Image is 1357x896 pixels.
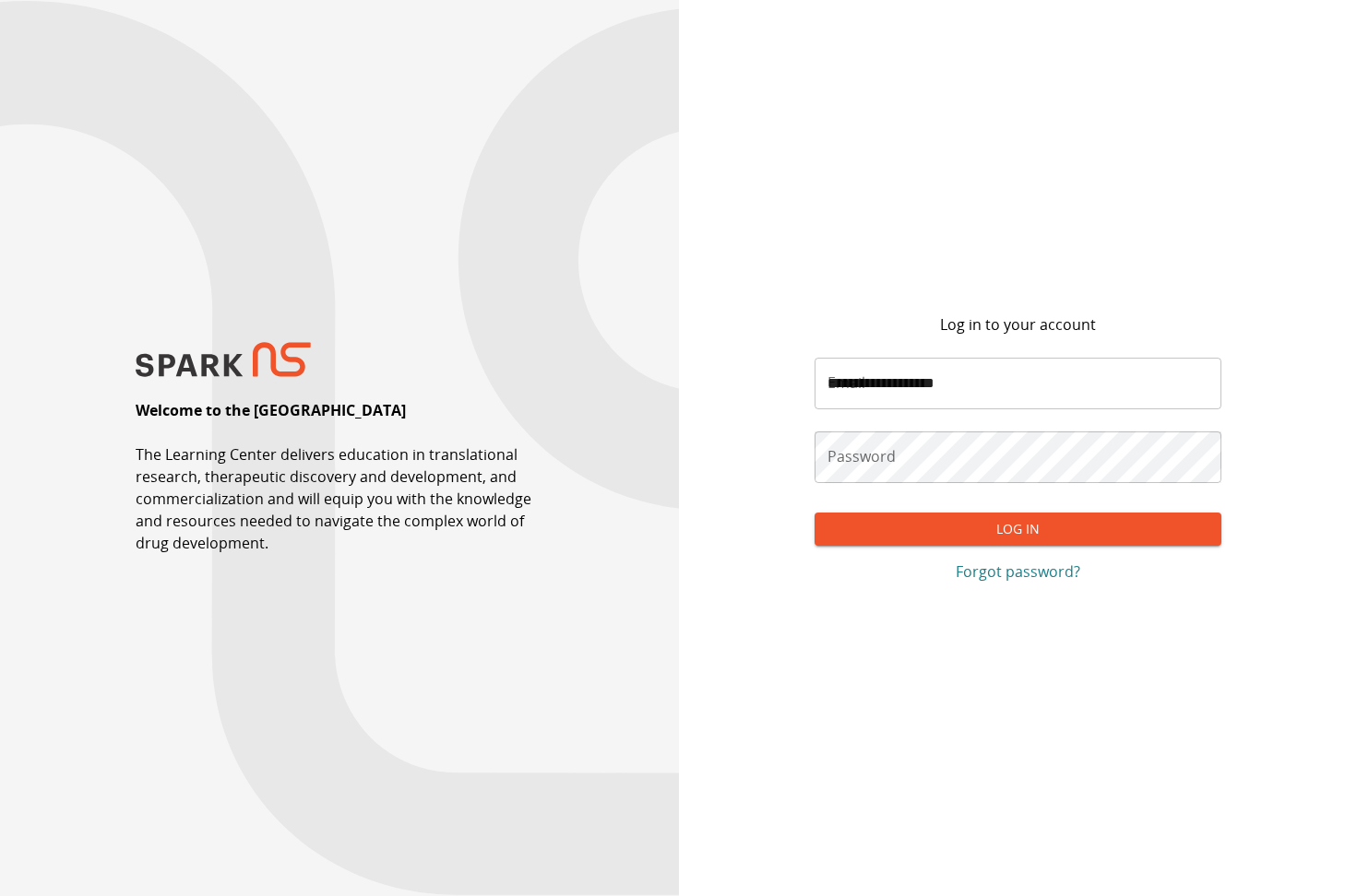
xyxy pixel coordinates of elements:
[136,443,542,554] p: The Learning Center delivers education in translational research, therapeutic discovery and devel...
[136,399,406,421] p: Welcome to the [GEOGRAPHIC_DATA]
[815,513,1221,547] button: Log In
[815,560,1221,583] a: Forgot password?
[136,342,311,378] img: SPARK NS
[940,313,1096,336] p: Log in to your account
